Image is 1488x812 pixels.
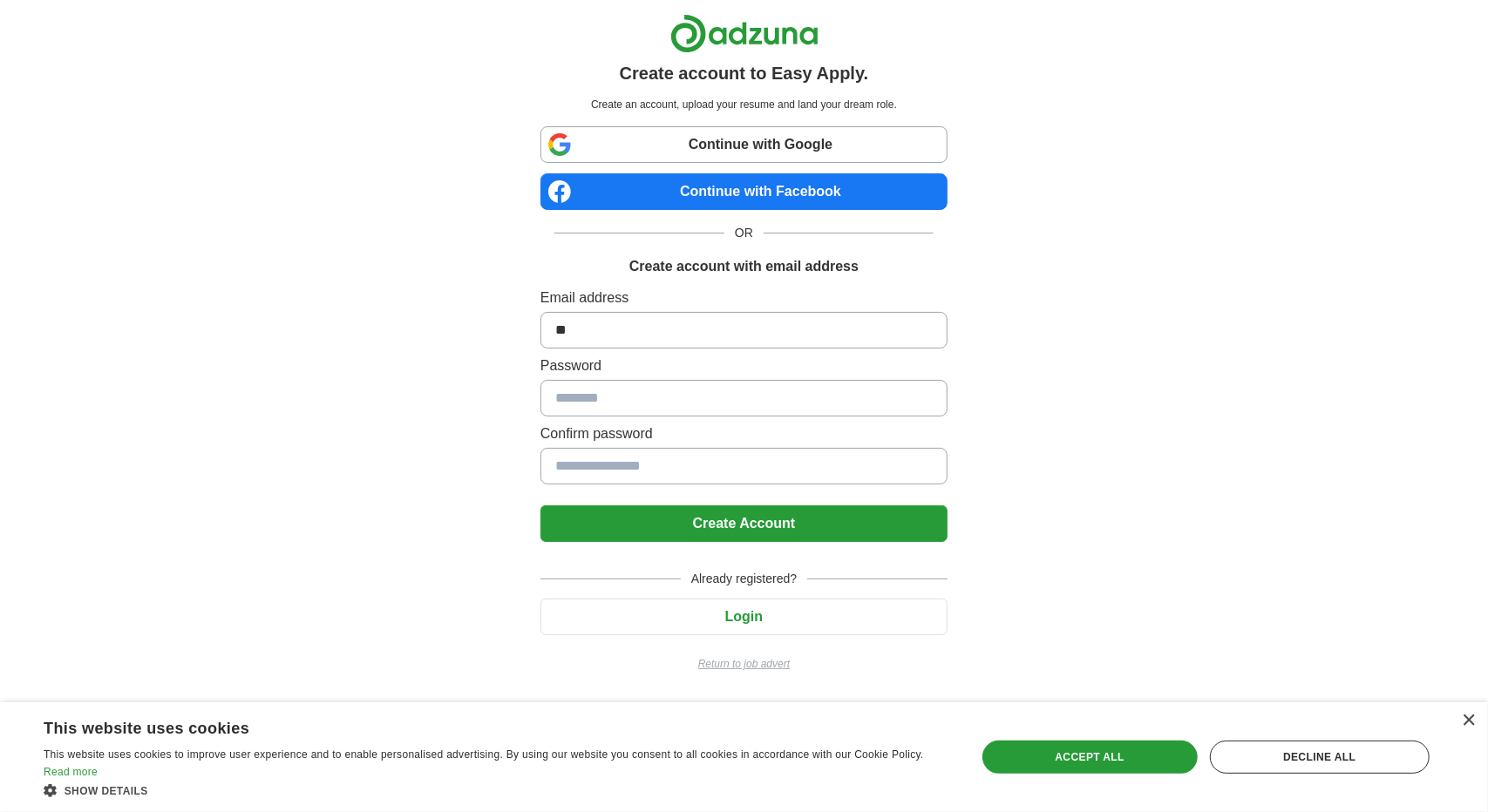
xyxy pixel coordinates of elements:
h1: Create account with email address [629,256,859,277]
span: Show details [65,785,148,797]
button: Create Account [540,505,948,542]
a: Continue with Google [540,126,948,163]
label: Password [540,355,948,376]
p: Create an account, upload your resume and land your dream role. [544,97,944,112]
label: Confirm password [540,423,948,444]
div: This website uses cookies [44,713,905,739]
div: Show details [44,782,948,799]
h1: Create account to Easy Apply. [620,60,869,86]
a: Return to job advert [540,656,948,672]
span: OR [724,224,764,242]
img: Adzuna logo [670,14,819,53]
button: Login [540,599,948,635]
div: Accept all [982,741,1198,774]
div: Close [1462,714,1475,727]
a: Continue with Facebook [540,173,948,210]
span: This website uses cookies to improve user experience and to enable personalised advertising. By u... [44,748,924,761]
div: Decline all [1210,741,1430,774]
span: Already registered? [681,570,807,588]
label: Email address [540,288,948,308]
a: Login [540,609,948,624]
a: Read more, opens a new window [44,766,98,778]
